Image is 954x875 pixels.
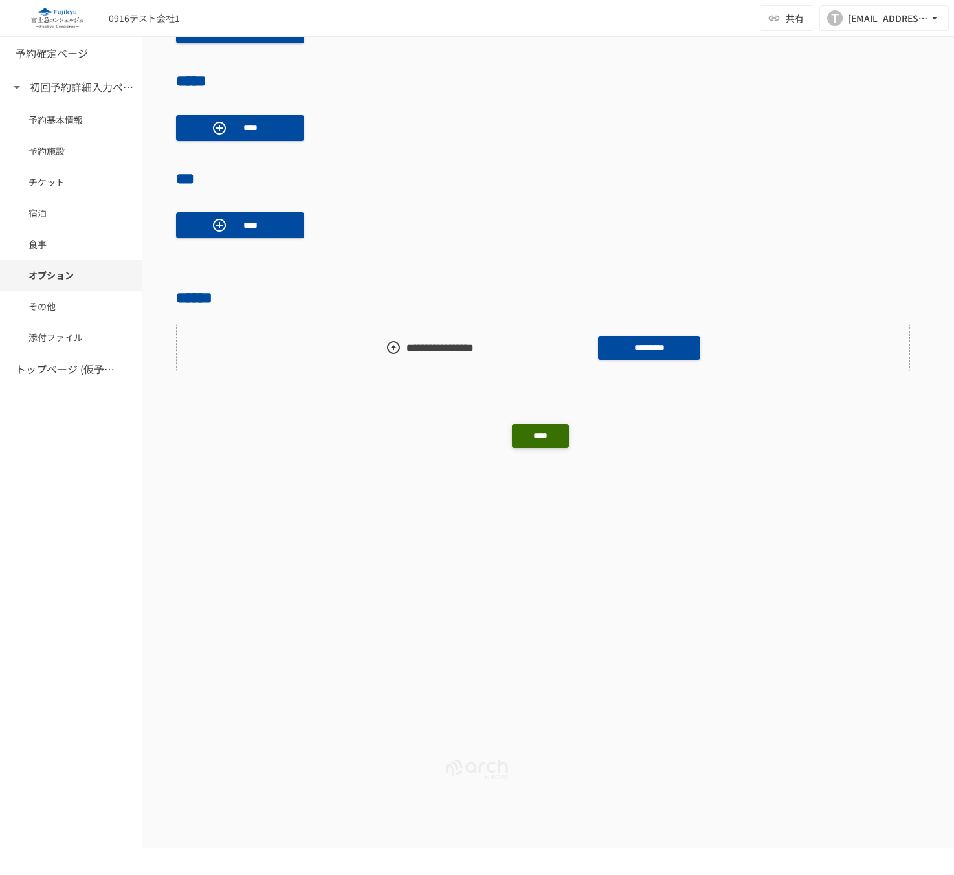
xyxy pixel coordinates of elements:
[28,144,113,158] span: 予約施設
[16,361,119,378] h6: トップページ (仮予約一覧)
[28,175,113,189] span: チケット
[16,45,88,62] h6: 予約確定ページ
[28,268,113,282] span: オプション
[827,10,843,26] div: T
[30,79,133,96] h6: 初回予約詳細入力ページ
[28,299,113,313] span: その他
[16,8,98,28] img: eQeGXtYPV2fEKIA3pizDiVdzO5gJTl2ahLbsPaD2E4R
[28,237,113,251] span: 食事
[28,113,113,127] span: 予約基本情報
[28,330,113,344] span: 添付ファイル
[28,206,113,220] span: 宿泊
[848,10,928,27] div: [EMAIL_ADDRESS][DOMAIN_NAME]
[819,5,949,31] button: T[EMAIL_ADDRESS][DOMAIN_NAME]
[109,12,180,25] div: 0916テスト会社1
[760,5,814,31] button: 共有
[786,11,804,25] span: 共有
